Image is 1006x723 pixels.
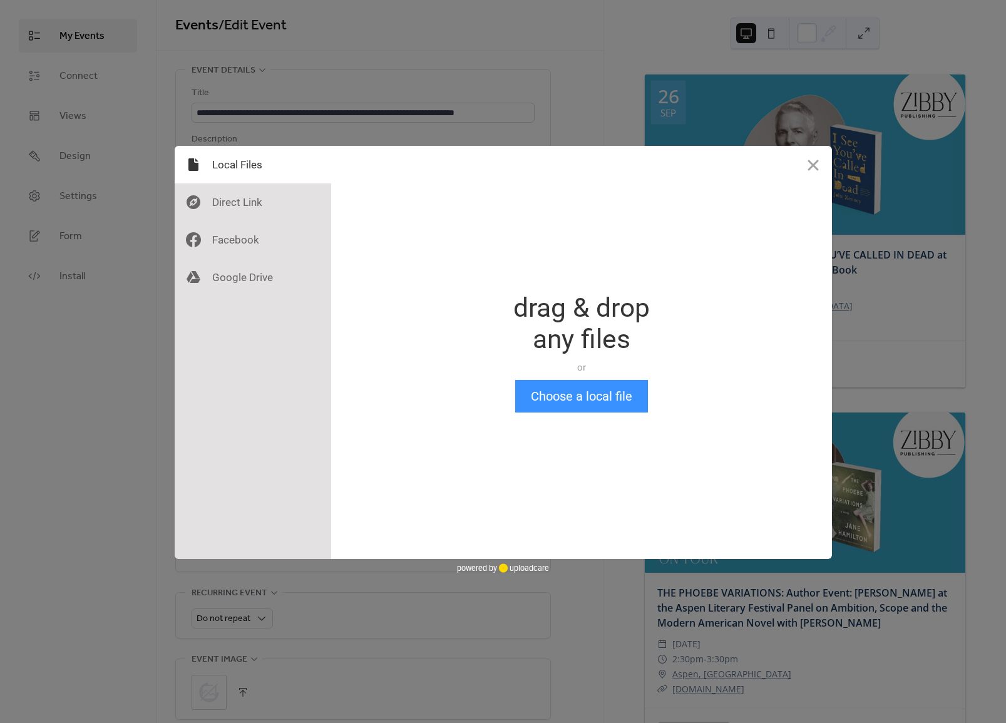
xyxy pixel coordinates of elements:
[513,292,650,355] div: drag & drop any files
[175,146,331,183] div: Local Files
[175,183,331,221] div: Direct Link
[794,146,832,183] button: Close
[515,380,648,413] button: Choose a local file
[497,563,549,573] a: uploadcare
[175,259,331,296] div: Google Drive
[175,221,331,259] div: Facebook
[457,559,549,578] div: powered by
[513,361,650,374] div: or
